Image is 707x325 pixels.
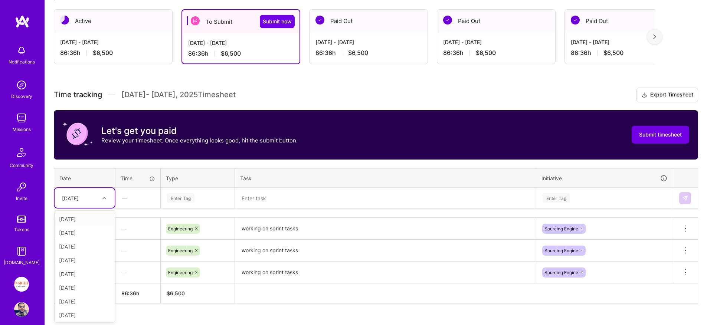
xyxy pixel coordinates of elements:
img: guide book [14,244,29,259]
div: [DATE] - [DATE] [571,38,677,46]
div: — [116,188,160,208]
input: overall type: UNKNOWN_TYPE server type: NO_SERVER_DATA heuristic type: UNKNOWN_TYPE label: Engine... [200,269,201,276]
span: Sourcing Engine [544,248,578,253]
img: bell [14,43,29,58]
div: Time [121,174,155,182]
div: [DATE] [55,281,115,295]
div: [DATE] [55,240,115,253]
span: [DATE] - [DATE] , 2025 Timesheet [121,90,236,99]
div: Active [54,10,172,32]
img: Submit [682,195,688,201]
input: overall type: UNKNOWN_TYPE server type: NO_SERVER_DATA heuristic type: UNKNOWN_TYPE label: Sourci... [586,247,587,255]
div: Enter Tag [543,192,570,204]
div: Invite [16,194,27,202]
div: [DATE] [55,212,115,226]
img: right [653,34,656,39]
div: Tokens [14,226,29,233]
img: logo [15,15,30,28]
span: $6,500 [603,49,623,57]
img: Paid Out [571,16,580,24]
div: Discovery [11,92,32,100]
div: 86:36 h [315,49,422,57]
img: Paid Out [443,16,452,24]
div: Missions [13,125,31,133]
div: Paid Out [437,10,555,32]
div: [DATE] - [DATE] [443,38,549,46]
textarea: overall type: UNKNOWN_TYPE server type: NO_SERVER_DATA heuristic type: UNKNOWN_TYPE label: Enter ... [236,262,535,283]
span: Engineering [168,226,193,232]
th: Date [54,168,115,188]
th: 86:36h [115,283,161,303]
img: discovery [14,78,29,92]
div: — [115,263,160,282]
a: Insight Partners: Data & AI - Sourcing [12,277,31,292]
span: $6,500 [221,50,241,58]
img: To Submit [191,16,200,25]
div: 86:36 h [443,49,549,57]
span: Sourcing Engine [544,226,578,232]
div: [DATE] [62,194,79,202]
span: Submit timesheet [639,131,682,138]
div: Community [10,161,33,169]
textarea: overall type: UNKNOWN_TYPE server type: NO_SERVER_DATA heuristic type: UNKNOWN_TYPE label: Enter ... [236,188,535,208]
textarea: overall type: UNKNOWN_TYPE server type: NO_SERVER_DATA heuristic type: UNKNOWN_TYPE label: Enter ... [236,219,535,239]
div: Initiative [541,174,668,183]
div: [DATE] - [DATE] [60,38,166,46]
p: Review your timesheet. Once everything looks good, hit the submit button. [101,137,298,144]
span: Engineering [168,248,193,253]
div: Paid Out [310,10,428,32]
span: Submit now [263,18,292,25]
div: To Submit [182,10,300,33]
span: Engineering [168,270,193,275]
div: Paid Out [565,10,683,32]
img: coin [63,119,92,149]
span: Sourcing Engine [544,270,578,275]
span: $6,500 [348,49,368,57]
div: [DATE] [55,295,115,308]
th: Type [161,168,235,188]
div: — [115,241,160,260]
div: [DATE] - [DATE] [315,38,422,46]
div: [DATE] [55,267,115,281]
button: Submit timesheet [632,126,689,144]
div: 86:36 h [188,50,294,58]
input: overall type: UNKNOWN_TYPE server type: NO_SERVER_DATA heuristic type: UNKNOWN_TYPE label: Sourci... [586,269,587,276]
h3: Let's get you paid [101,125,298,137]
th: Task [235,168,536,188]
div: Notifications [9,58,35,66]
div: Enter Tag [167,192,194,204]
th: Total [54,283,115,303]
img: Community [13,144,30,161]
div: [DATE] [55,308,115,322]
i: icon Download [641,91,647,99]
div: 86:36 h [571,49,677,57]
img: User Avatar [14,302,29,317]
input: overall type: UNKNOWN_TYPE server type: NO_SERVER_DATA heuristic type: UNKNOWN_TYPE label: Sourci... [586,225,587,233]
span: $6,500 [93,49,113,57]
th: $6,500 [161,283,235,303]
div: [DOMAIN_NAME] [4,259,40,266]
span: $6,500 [476,49,496,57]
img: Insight Partners: Data & AI - Sourcing [14,277,29,292]
textarea: overall type: UNKNOWN_TYPE server type: NO_SERVER_DATA heuristic type: UNKNOWN_TYPE label: Enter ... [236,240,535,261]
div: [DATE] - [DATE] [188,39,294,47]
button: Submit now [260,15,295,28]
input: overall type: UNKNOWN_TYPE server type: NO_SERVER_DATA heuristic type: UNKNOWN_TYPE label: Enter ... [166,194,167,202]
span: Time tracking [54,90,102,99]
i: icon Chevron [102,196,106,200]
img: Invite [14,180,29,194]
img: Active [60,16,69,24]
div: [DATE] [55,253,115,267]
input: overall type: UNKNOWN_TYPE server type: NO_SERVER_DATA heuristic type: UNKNOWN_TYPE label: Engine... [200,247,201,255]
button: Export Timesheet [636,88,698,102]
a: User Avatar [12,302,31,317]
img: teamwork [14,111,29,125]
img: tokens [17,216,26,223]
div: — [115,219,160,239]
input: overall type: UNKNOWN_TYPE server type: NO_SERVER_DATA heuristic type: UNKNOWN_TYPE label: Engine... [200,225,201,233]
div: [DATE] [55,226,115,240]
div: 86:36 h [60,49,166,57]
img: Paid Out [315,16,324,24]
